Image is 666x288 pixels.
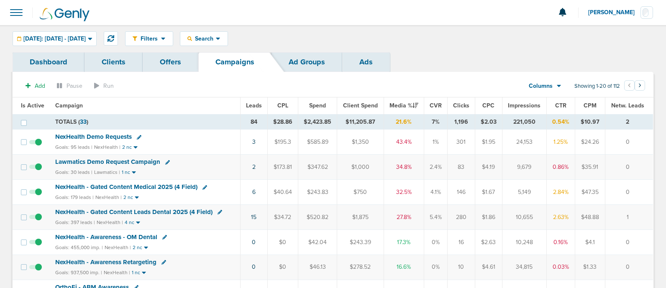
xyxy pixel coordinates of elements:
td: 7% [424,114,448,130]
td: $0 [267,229,298,255]
a: Ads [342,52,390,72]
a: Dashboard [13,52,85,72]
td: $4.61 [475,255,502,280]
td: $750 [337,180,384,205]
small: Lawmatics | [94,169,120,175]
a: Campaigns [198,52,272,72]
td: $10.97 [575,114,605,130]
td: 16 [447,229,475,255]
td: 2.84% [546,180,575,205]
td: 1.25% [546,130,575,155]
td: $1,875 [337,205,384,230]
span: Lawmatics Demo Request Campaign [55,158,160,166]
small: 2 nc [123,194,133,201]
td: 16.6% [384,255,424,280]
span: CPC [482,102,494,109]
td: $4.19 [475,155,502,180]
span: Is Active [21,102,44,109]
span: NexHealth - Awareness - OM Dental [55,233,157,241]
td: 0 [605,130,653,155]
td: 4.1% [424,180,448,205]
td: 0.03% [546,255,575,280]
td: 43.4% [384,130,424,155]
td: 2.63% [546,205,575,230]
a: Ad Groups [272,52,342,72]
span: NexHealth Demo Requests [55,133,132,140]
td: $1.86 [475,205,502,230]
span: Spend [309,102,326,109]
td: 83 [447,155,475,180]
a: 0 [252,263,256,270]
td: $0 [267,255,298,280]
span: Campaign [55,102,83,109]
small: NexHealth | [95,194,122,200]
td: $4.1 [575,229,605,255]
td: 5.4% [424,205,448,230]
td: 32.5% [384,180,424,205]
small: 1 nc [132,270,140,276]
small: 4 nc [125,219,134,226]
small: NexHealth | [104,270,130,275]
small: Goals: 179 leads | [55,194,94,201]
small: Goals: 455,000 imp. | [55,245,103,251]
td: 0.16% [546,229,575,255]
span: Client Spend [343,102,378,109]
span: Impressions [508,102,540,109]
span: Leads [246,102,262,109]
td: 146 [447,180,475,205]
td: 0 [605,255,653,280]
td: $2.03 [475,114,502,130]
td: $195.3 [267,130,298,155]
span: CPL [277,102,288,109]
span: Media % [389,102,418,109]
span: CPM [584,102,597,109]
a: 6 [252,189,256,196]
a: 0 [252,239,256,246]
td: 301 [447,130,475,155]
td: 10 [447,255,475,280]
button: Go to next page [635,80,645,91]
small: NexHealth | [97,219,123,225]
td: $520.82 [298,205,337,230]
td: $585.89 [298,130,337,155]
span: [PERSON_NAME] [588,10,640,15]
td: $42.04 [298,229,337,255]
a: 2 [252,163,256,171]
a: Clients [85,52,143,72]
span: CTR [555,102,566,109]
small: NexHealth | [94,144,120,150]
td: $243.39 [337,229,384,255]
td: $278.52 [337,255,384,280]
small: Goals: 95 leads | [55,144,92,150]
td: 5,149 [502,180,546,205]
td: 9,679 [502,155,546,180]
td: $1.95 [475,130,502,155]
span: NexHealth - Awareness Retargeting [55,258,156,266]
img: Genly [40,8,90,21]
td: 221,050 [502,114,546,130]
td: $1,000 [337,155,384,180]
td: 0.86% [546,155,575,180]
td: 0 [605,180,653,205]
span: Showing 1-20 of 112 [574,83,620,90]
td: $347.62 [298,155,337,180]
span: Filters [137,35,161,42]
td: 280 [447,205,475,230]
td: 0.54% [546,114,575,130]
td: $1.67 [475,180,502,205]
td: TOTALS ( ) [50,114,241,130]
td: 1 [605,205,653,230]
small: 2 nc [133,245,142,251]
td: $47.35 [575,180,605,205]
td: 0 [605,155,653,180]
a: Offers [143,52,198,72]
td: 0% [424,255,448,280]
td: 21.6% [384,114,424,130]
span: [DATE]: [DATE] - [DATE] [23,36,86,42]
small: NexHealth | [105,245,131,250]
td: 1,196 [447,114,475,130]
td: 17.3% [384,229,424,255]
td: 0% [424,229,448,255]
span: NexHealth - Gated Content Medical 2025 (4 Field) [55,183,197,191]
td: 84 [240,114,267,130]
